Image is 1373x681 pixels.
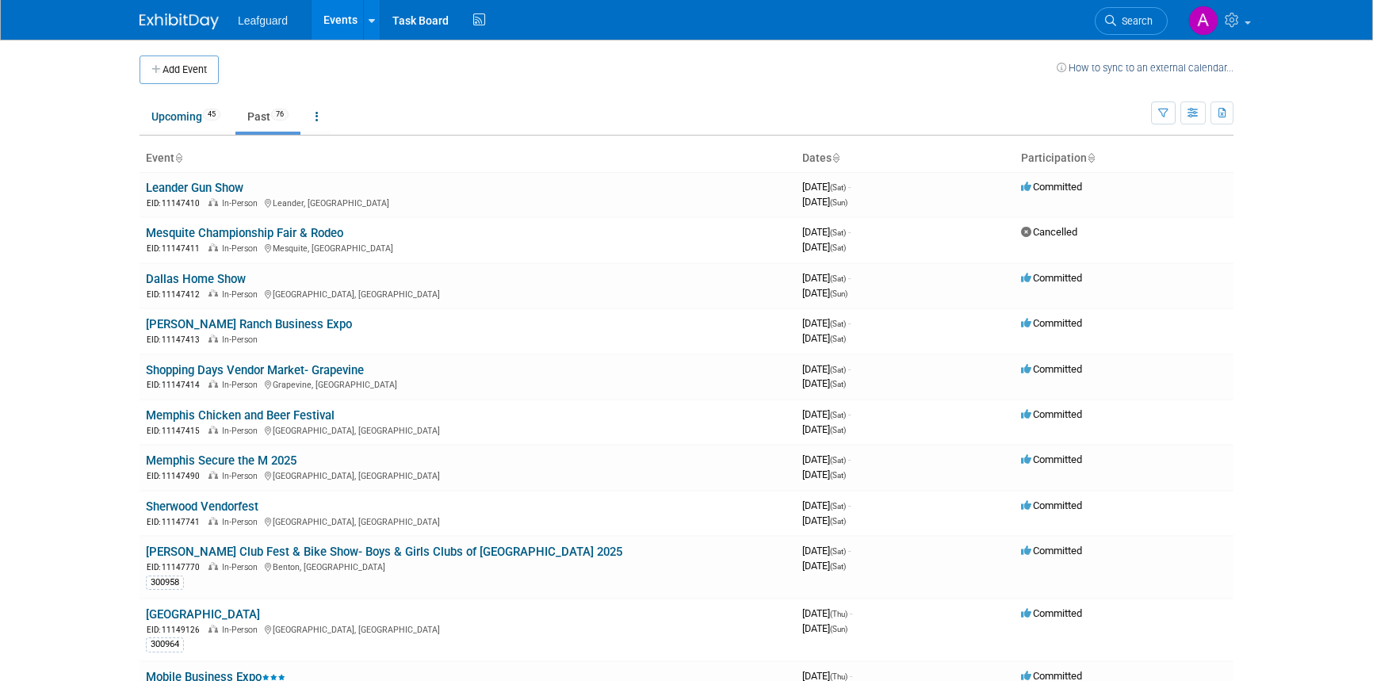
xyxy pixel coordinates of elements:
[850,607,852,619] span: -
[147,472,206,480] span: EID: 11147490
[140,13,219,29] img: ExhibitDay
[222,380,262,390] span: In-Person
[174,151,182,164] a: Sort by Event Name
[1021,607,1082,619] span: Committed
[222,426,262,436] span: In-Person
[208,426,218,434] img: In-Person Event
[146,545,622,559] a: [PERSON_NAME] Club Fest & Bike Show- Boys & Girls Clubs of [GEOGRAPHIC_DATA] 2025
[848,408,851,420] span: -
[208,335,218,342] img: In-Person Event
[1095,7,1168,35] a: Search
[848,181,851,193] span: -
[830,625,847,633] span: (Sun)
[146,499,258,514] a: Sherwood Vendorfest
[208,380,218,388] img: In-Person Event
[271,109,289,121] span: 76
[146,622,790,636] div: [GEOGRAPHIC_DATA], [GEOGRAPHIC_DATA]
[1021,272,1082,284] span: Committed
[147,518,206,526] span: EID: 11147741
[146,181,243,195] a: Leander Gun Show
[208,562,218,570] img: In-Person Event
[848,226,851,238] span: -
[208,471,218,479] img: In-Person Event
[830,502,846,511] span: (Sat)
[1021,408,1082,420] span: Committed
[147,563,206,572] span: EID: 11147770
[802,560,846,572] span: [DATE]
[146,469,790,482] div: [GEOGRAPHIC_DATA], [GEOGRAPHIC_DATA]
[222,335,262,345] span: In-Person
[146,272,246,286] a: Dallas Home Show
[146,607,260,622] a: [GEOGRAPHIC_DATA]
[146,241,790,254] div: Mesquite, [GEOGRAPHIC_DATA]
[848,272,851,284] span: -
[848,453,851,465] span: -
[802,607,852,619] span: [DATE]
[1021,499,1082,511] span: Committed
[147,626,206,634] span: EID: 11149126
[830,183,846,192] span: (Sat)
[222,198,262,209] span: In-Person
[146,317,352,331] a: [PERSON_NAME] Ranch Business Expo
[146,515,790,528] div: [GEOGRAPHIC_DATA], [GEOGRAPHIC_DATA]
[235,101,300,132] a: Past76
[222,243,262,254] span: In-Person
[848,499,851,511] span: -
[203,109,220,121] span: 45
[147,199,206,208] span: EID: 11147410
[830,243,846,252] span: (Sat)
[147,244,206,253] span: EID: 11147411
[830,562,846,571] span: (Sat)
[802,332,846,344] span: [DATE]
[146,377,790,391] div: Grapevine, [GEOGRAPHIC_DATA]
[830,274,846,283] span: (Sat)
[830,610,847,618] span: (Thu)
[1021,363,1082,375] span: Committed
[802,226,851,238] span: [DATE]
[208,289,218,297] img: In-Person Event
[1021,181,1082,193] span: Committed
[1021,545,1082,557] span: Committed
[830,471,846,480] span: (Sat)
[146,637,184,652] div: 300964
[830,547,846,556] span: (Sat)
[208,625,218,633] img: In-Person Event
[147,290,206,299] span: EID: 11147412
[1057,62,1233,74] a: How to sync to an external calendar...
[140,55,219,84] button: Add Event
[140,145,796,172] th: Event
[802,317,851,329] span: [DATE]
[222,471,262,481] span: In-Person
[146,560,790,573] div: Benton, [GEOGRAPHIC_DATA]
[208,517,218,525] img: In-Person Event
[802,408,851,420] span: [DATE]
[796,145,1015,172] th: Dates
[147,335,206,344] span: EID: 11147413
[146,423,790,437] div: [GEOGRAPHIC_DATA], [GEOGRAPHIC_DATA]
[830,365,846,374] span: (Sat)
[802,515,846,526] span: [DATE]
[1015,145,1233,172] th: Participation
[830,335,846,343] span: (Sat)
[208,198,218,206] img: In-Person Event
[802,272,851,284] span: [DATE]
[208,243,218,251] img: In-Person Event
[802,181,851,193] span: [DATE]
[1021,226,1077,238] span: Cancelled
[832,151,839,164] a: Sort by Start Date
[1021,453,1082,465] span: Committed
[802,453,851,465] span: [DATE]
[830,517,846,526] span: (Sat)
[222,625,262,635] span: In-Person
[830,289,847,298] span: (Sun)
[146,453,296,468] a: Memphis Secure the M 2025
[848,363,851,375] span: -
[802,423,846,435] span: [DATE]
[802,545,851,557] span: [DATE]
[222,289,262,300] span: In-Person
[830,319,846,328] span: (Sat)
[802,622,847,634] span: [DATE]
[848,545,851,557] span: -
[802,377,846,389] span: [DATE]
[146,196,790,209] div: Leander, [GEOGRAPHIC_DATA]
